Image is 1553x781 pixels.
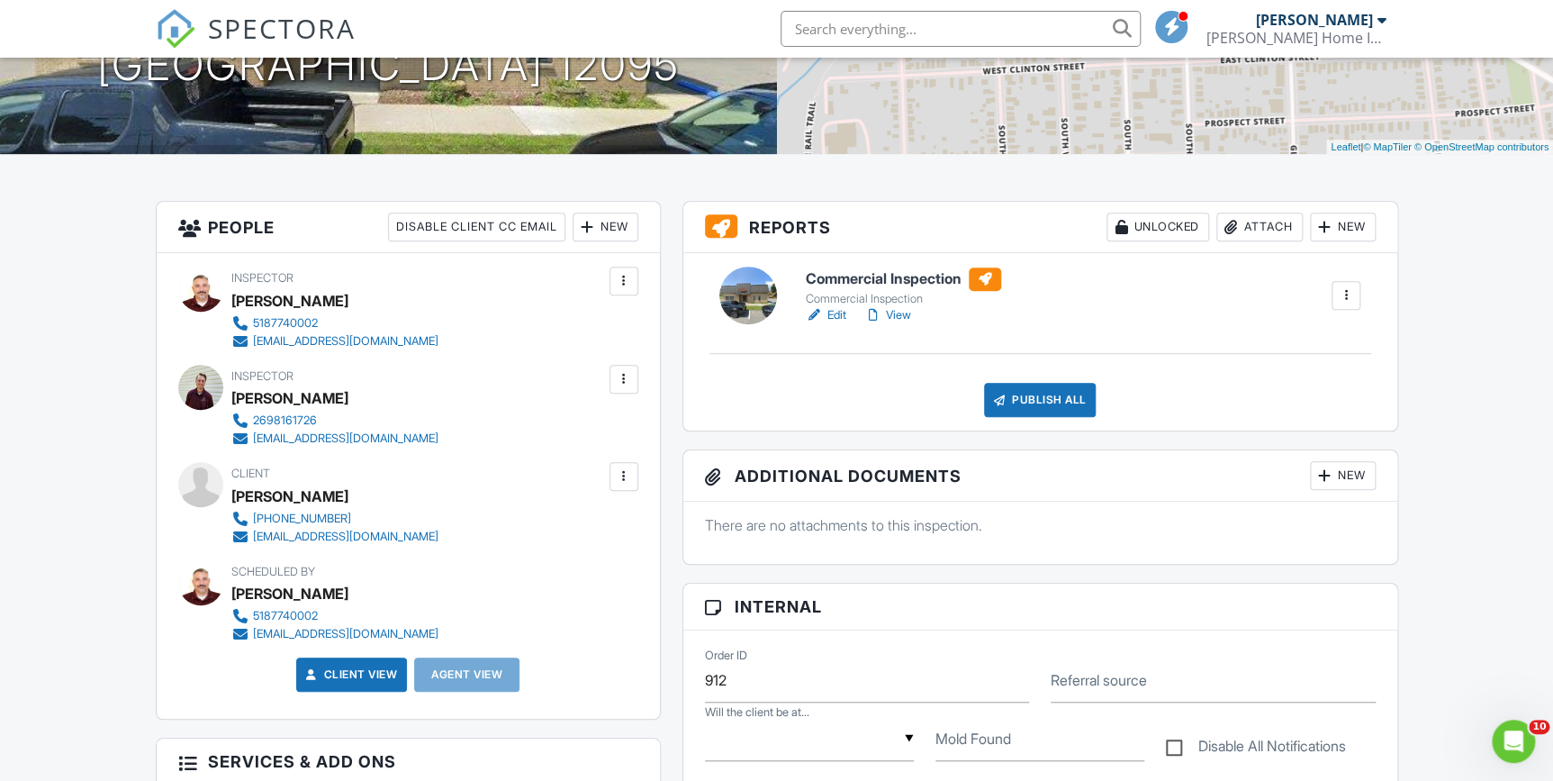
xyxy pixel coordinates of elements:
[231,314,438,332] a: 5187740002
[1051,670,1147,690] label: Referral source
[1310,213,1376,241] div: New
[705,648,747,664] label: Order ID
[231,287,348,314] div: [PERSON_NAME]
[253,413,317,428] div: 2698161726
[1216,213,1303,241] div: Attach
[156,24,356,62] a: SPECTORA
[705,704,809,721] label: Will the client be attending?
[806,268,1001,291] h6: Commercial Inspection
[1256,11,1373,29] div: [PERSON_NAME]
[157,202,660,253] h3: People
[1326,140,1553,155] div: |
[208,9,356,47] span: SPECTORA
[806,306,846,324] a: Edit
[683,202,1397,253] h3: Reports
[1414,141,1548,152] a: © OpenStreetMap contributors
[231,332,438,350] a: [EMAIL_ADDRESS][DOMAIN_NAME]
[253,609,318,623] div: 5187740002
[231,271,293,285] span: Inspector
[1529,720,1549,734] span: 10
[253,512,351,526] div: [PHONE_NUMBER]
[231,565,315,578] span: Scheduled By
[1206,29,1386,47] div: Nestor Home Inspections
[156,9,195,49] img: The Best Home Inspection Software - Spectora
[231,467,270,480] span: Client
[1363,141,1412,152] a: © MapTiler
[683,450,1397,502] h3: Additional Documents
[231,510,438,528] a: [PHONE_NUMBER]
[231,625,438,643] a: [EMAIL_ADDRESS][DOMAIN_NAME]
[231,607,438,625] a: 5187740002
[935,729,1011,749] label: Mold Found
[573,213,638,241] div: New
[231,483,348,510] div: [PERSON_NAME]
[1106,213,1209,241] div: Unlocked
[231,369,293,383] span: Inspector
[683,584,1397,631] h3: Internal
[935,717,1144,761] input: Mold Found
[231,412,438,430] a: 2698161726
[253,334,438,349] div: [EMAIL_ADDRESS][DOMAIN_NAME]
[231,385,348,412] div: [PERSON_NAME]
[705,515,1376,535] p: There are no attachments to this inspection.
[253,431,438,446] div: [EMAIL_ADDRESS][DOMAIN_NAME]
[1166,738,1345,760] label: Disable All Notifications
[984,383,1097,417] div: Publish All
[253,316,318,331] div: 5187740002
[388,213,565,241] div: Disable Client CC Email
[1331,141,1360,152] a: Leaflet
[806,268,1001,307] a: Commercial Inspection Commercial Inspection
[253,530,438,544] div: [EMAIL_ADDRESS][DOMAIN_NAME]
[231,528,438,546] a: [EMAIL_ADDRESS][DOMAIN_NAME]
[864,306,911,324] a: View
[781,11,1141,47] input: Search everything...
[806,292,1001,306] div: Commercial Inspection
[231,430,438,448] a: [EMAIL_ADDRESS][DOMAIN_NAME]
[231,580,348,607] div: [PERSON_NAME]
[1492,720,1535,763] iframe: Intercom live chat
[253,627,438,641] div: [EMAIL_ADDRESS][DOMAIN_NAME]
[1310,461,1376,490] div: New
[302,666,398,684] a: Client View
